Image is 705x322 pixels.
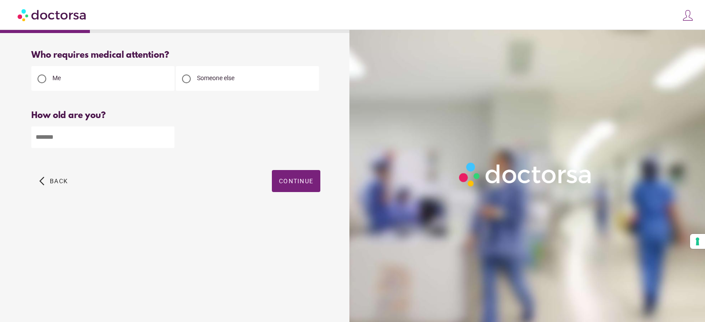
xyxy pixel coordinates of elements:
button: Continue [272,170,320,192]
div: How old are you? [31,111,320,121]
button: arrow_back_ios Back [36,170,71,192]
img: Logo-Doctorsa-trans-White-partial-flat.png [455,159,596,190]
button: Your consent preferences for tracking technologies [690,234,705,249]
span: Me [52,74,61,81]
span: Someone else [197,74,234,81]
img: Doctorsa.com [18,5,87,25]
span: Continue [279,178,313,185]
img: icons8-customer-100.png [682,9,694,22]
span: Back [50,178,68,185]
div: Who requires medical attention? [31,50,320,60]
